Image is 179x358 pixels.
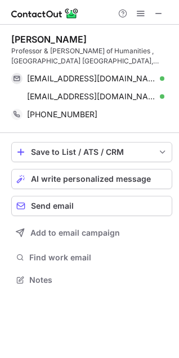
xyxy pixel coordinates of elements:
[29,275,168,285] span: Notes
[31,175,151,183] span: AI write personalized message
[11,34,87,45] div: [PERSON_NAME]
[30,228,120,237] span: Add to email campaign
[11,250,172,265] button: Find work email
[11,223,172,243] button: Add to email campaign
[11,46,172,66] div: Professor & [PERSON_NAME] of Humanities , [GEOGRAPHIC_DATA] [GEOGRAPHIC_DATA], [GEOGRAPHIC_DATA],...
[31,201,74,210] span: Send email
[27,74,156,84] span: [EMAIL_ADDRESS][DOMAIN_NAME]
[27,91,156,102] span: [EMAIL_ADDRESS][DOMAIN_NAME]
[11,196,172,216] button: Send email
[11,142,172,162] button: save-profile-one-click
[11,272,172,288] button: Notes
[27,109,97,120] span: [PHONE_NUMBER]
[11,7,79,20] img: ContactOut v5.3.10
[11,169,172,189] button: AI write personalized message
[31,148,153,157] div: Save to List / ATS / CRM
[29,253,168,263] span: Find work email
